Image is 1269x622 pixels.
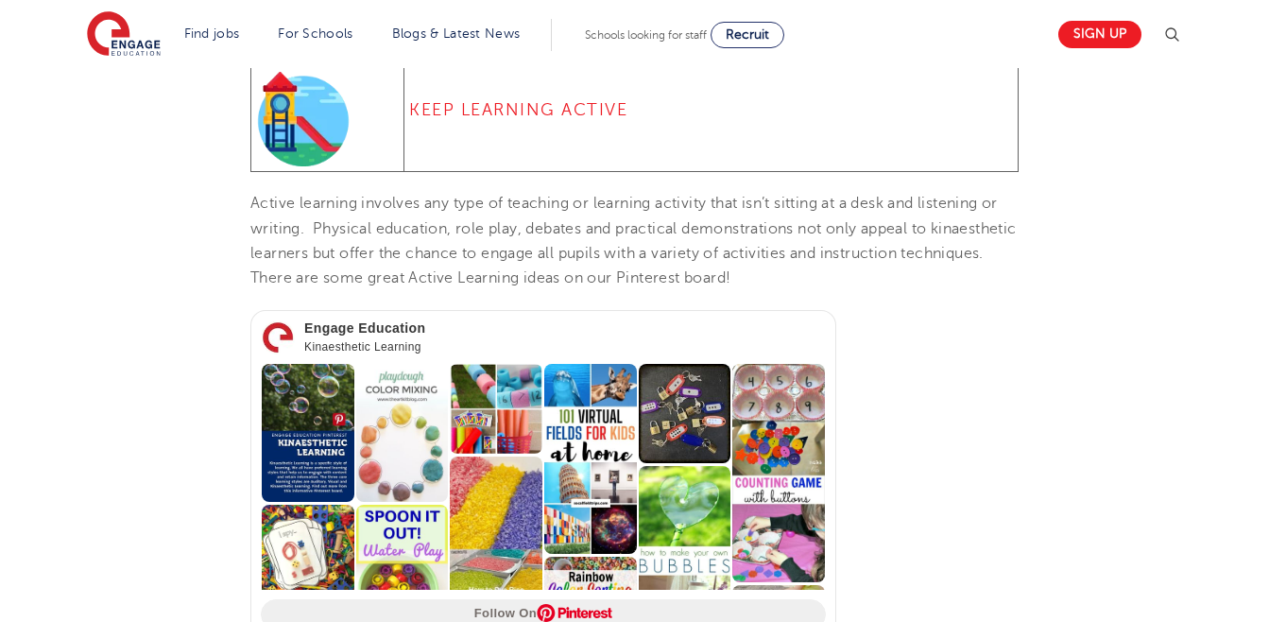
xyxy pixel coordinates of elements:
[304,320,743,336] span: Engage Education
[711,22,784,48] a: Recruit
[1058,21,1141,48] a: Sign up
[585,28,707,42] span: Schools looking for staff
[409,98,1013,121] h4: Keep Learning Active
[392,26,521,41] a: Blogs & Latest News
[87,11,161,59] img: Engage Education
[184,26,240,41] a: Find jobs
[250,195,1017,286] span: Active learning involves any type of teaching or learning activity that isn’t sitting at a desk a...
[304,340,743,354] span: Kinaesthetic Learning
[278,26,352,41] a: For Schools
[726,27,769,42] span: Recruit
